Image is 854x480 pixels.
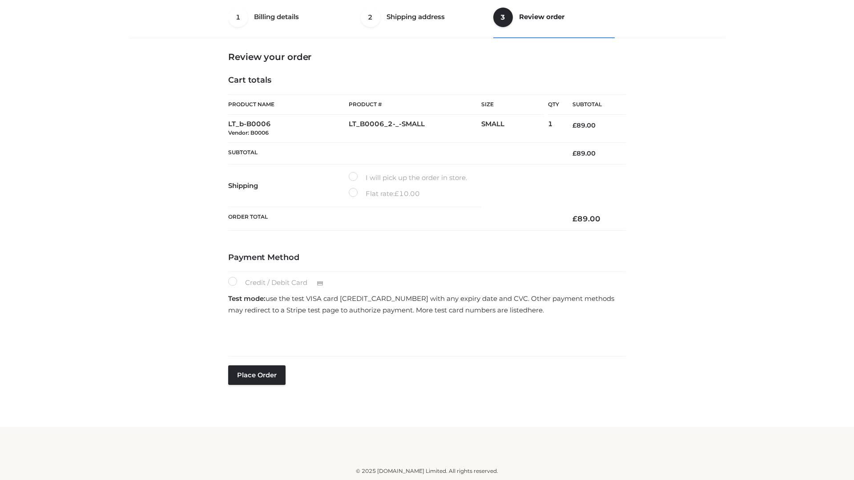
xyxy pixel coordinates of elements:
[228,207,559,231] th: Order Total
[481,115,548,143] td: SMALL
[226,318,624,351] iframe: Secure payment input frame
[228,76,626,85] h4: Cart totals
[228,365,286,385] button: Place order
[228,52,626,62] h3: Review your order
[228,94,349,115] th: Product Name
[349,188,420,200] label: Flat rate:
[349,172,467,184] label: I will pick up the order in store.
[572,214,577,223] span: £
[572,149,576,157] span: £
[572,121,596,129] bdi: 89.00
[548,115,559,143] td: 1
[349,115,481,143] td: LT_B0006_2-_-SMALL
[572,149,596,157] bdi: 89.00
[559,95,626,115] th: Subtotal
[312,278,328,288] img: Credit / Debit Card
[481,95,544,115] th: Size
[228,294,266,303] strong: Test mode:
[528,306,543,314] a: here
[572,214,600,223] bdi: 89.00
[228,293,626,316] p: use the test VISA card [CREDIT_CARD_NUMBER] with any expiry date and CVC. Other payment methods m...
[228,277,333,288] label: Credit / Debit Card
[548,94,559,115] th: Qty
[349,94,481,115] th: Product #
[228,253,626,263] h4: Payment Method
[572,121,576,129] span: £
[132,467,722,476] div: © 2025 [DOMAIN_NAME] Limited. All rights reserved.
[228,164,349,207] th: Shipping
[228,115,349,143] td: LT_b-B0006
[395,189,420,198] bdi: 10.00
[228,142,559,164] th: Subtotal
[395,189,399,198] span: £
[228,129,269,136] small: Vendor: B0006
